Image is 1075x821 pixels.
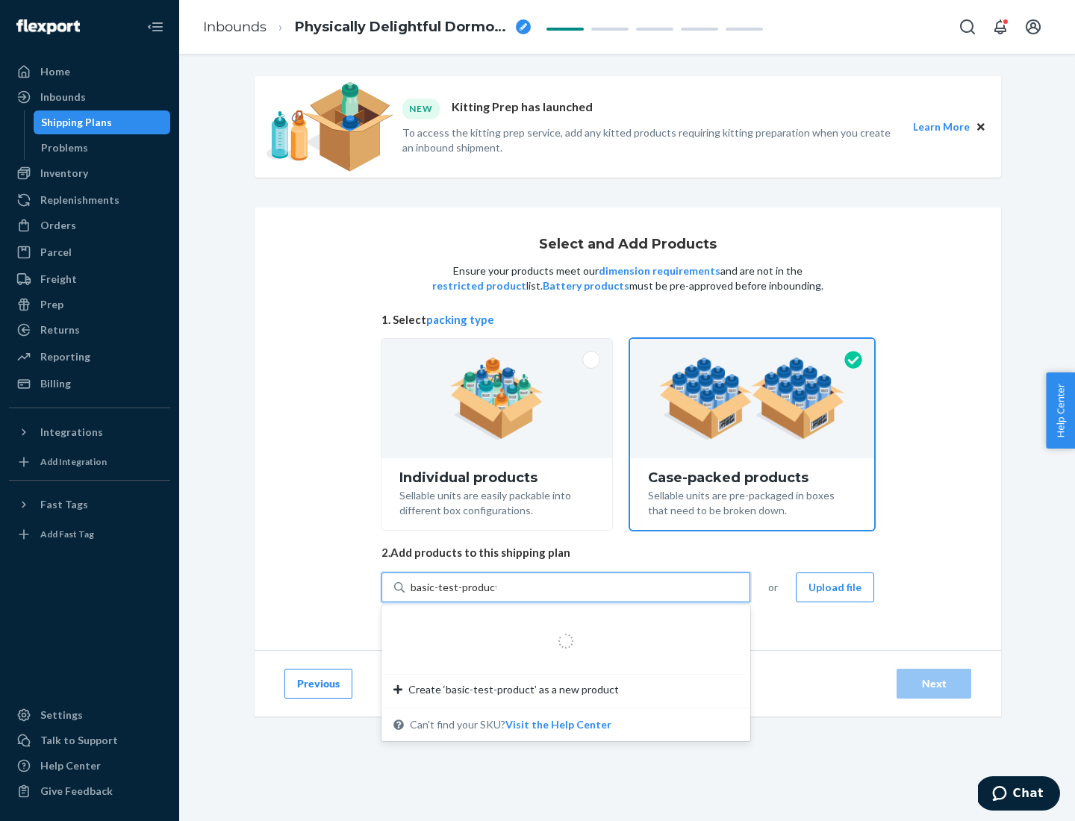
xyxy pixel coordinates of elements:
div: Orders [40,218,76,233]
button: Open account menu [1018,12,1048,42]
span: Can't find your SKU? [410,717,611,732]
button: Close Navigation [140,12,170,42]
button: Open Search Box [953,12,982,42]
div: Integrations [40,425,103,440]
a: Inventory [9,161,170,185]
div: Inventory [40,166,88,181]
span: 2. Add products to this shipping plan [381,545,874,561]
a: Prep [9,293,170,316]
div: Inbounds [40,90,86,104]
img: Flexport logo [16,19,80,34]
a: Returns [9,318,170,342]
button: Previous [284,669,352,699]
a: Orders [9,213,170,237]
div: Billing [40,376,71,391]
div: Home [40,64,70,79]
div: Prep [40,297,63,312]
button: Learn More [913,119,970,135]
div: Reporting [40,349,90,364]
span: Physically Delightful Dormouse [295,18,510,37]
a: Inbounds [203,19,267,35]
div: Fast Tags [40,497,88,512]
input: Create ‘basic-test-product’ as a new productCan't find your SKU?Visit the Help Center [411,580,496,595]
a: Help Center [9,754,170,778]
div: NEW [402,99,440,119]
button: Fast Tags [9,493,170,516]
button: Create ‘basic-test-product’ as a new productCan't find your SKU? [505,717,611,732]
a: Replenishments [9,188,170,212]
button: Integrations [9,420,170,444]
button: packing type [426,312,494,328]
div: Individual products [399,470,594,485]
a: Add Fast Tag [9,522,170,546]
button: Talk to Support [9,728,170,752]
div: Help Center [40,758,101,773]
div: Give Feedback [40,784,113,799]
a: Problems [34,136,171,160]
div: Case-packed products [648,470,856,485]
a: Settings [9,703,170,727]
div: Add Integration [40,455,107,468]
img: individual-pack.facf35554cb0f1810c75b2bd6df2d64e.png [450,358,543,440]
div: Sellable units are easily packable into different box configurations. [399,485,594,518]
a: Home [9,60,170,84]
div: Replenishments [40,193,119,207]
button: Give Feedback [9,779,170,803]
button: restricted product [432,278,526,293]
span: Create ‘basic-test-product’ as a new product [408,682,619,697]
a: Inbounds [9,85,170,109]
button: Battery products [543,278,629,293]
button: Close [973,119,989,135]
div: Parcel [40,245,72,260]
p: To access the kitting prep service, add any kitted products requiring kitting preparation when yo... [402,125,900,155]
button: Next [897,669,971,699]
button: Upload file [796,572,874,602]
a: Parcel [9,240,170,264]
ol: breadcrumbs [191,5,543,49]
span: 1. Select [381,312,874,328]
div: Shipping Plans [41,115,112,130]
p: Kitting Prep has launched [452,99,593,119]
img: case-pack.59cecea509d18c883b923b81aeac6d0b.png [659,358,845,440]
iframe: Opens a widget where you can chat to one of our agents [978,776,1060,814]
div: Next [909,676,959,691]
div: Returns [40,322,80,337]
div: Talk to Support [40,733,118,748]
div: Add Fast Tag [40,528,94,540]
button: dimension requirements [599,263,720,278]
a: Reporting [9,345,170,369]
a: Billing [9,372,170,396]
div: Problems [41,140,88,155]
button: Help Center [1046,372,1075,449]
h1: Select and Add Products [539,237,717,252]
a: Shipping Plans [34,110,171,134]
a: Freight [9,267,170,291]
div: Settings [40,708,83,722]
p: Ensure your products meet our and are not in the list. must be pre-approved before inbounding. [431,263,825,293]
div: Sellable units are pre-packaged in boxes that need to be broken down. [648,485,856,518]
button: Open notifications [985,12,1015,42]
div: Freight [40,272,77,287]
a: Add Integration [9,450,170,474]
span: or [768,580,778,595]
